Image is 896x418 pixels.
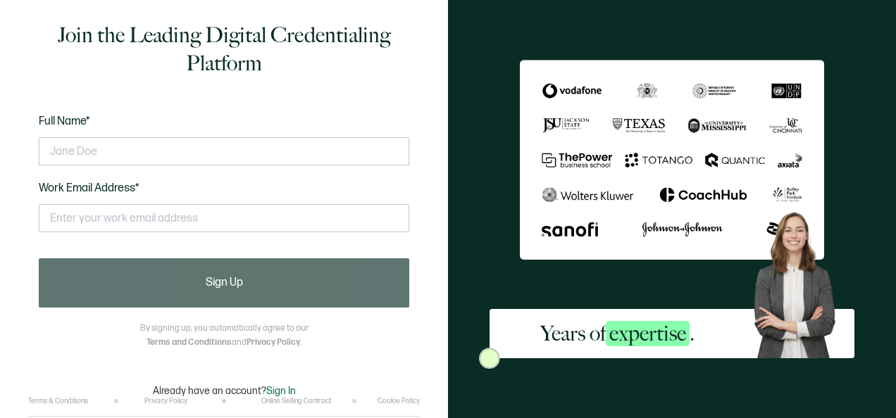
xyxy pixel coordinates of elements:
[247,337,300,348] a: Privacy Policy
[39,258,409,308] button: Sign Up
[540,319,695,348] h2: Years of .
[39,137,409,165] input: Jane Doe
[378,397,420,405] a: Cookie Policy
[745,205,855,358] img: Sertifier Signup - Years of <span class="strong-h">expertise</span>. Hero
[39,115,90,128] span: Full Name*
[140,322,309,350] p: By signing up, you automatically agree to our and .
[606,321,690,346] span: expertise
[39,204,409,232] input: Enter your work email address
[479,348,500,369] img: Sertifier Signup
[520,60,824,260] img: Sertifier Signup - Years of <span class="strong-h">expertise</span>.
[153,385,296,397] p: Already have an account?
[147,337,232,348] a: Terms and Conditions
[261,397,331,405] a: Online Selling Contract
[39,182,139,195] span: Work Email Address*
[266,385,296,397] span: Sign In
[144,397,187,405] a: Privacy Policy
[206,277,243,289] span: Sign Up
[39,21,409,77] h1: Join the Leading Digital Credentialing Platform
[28,397,88,405] a: Terms & Conditions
